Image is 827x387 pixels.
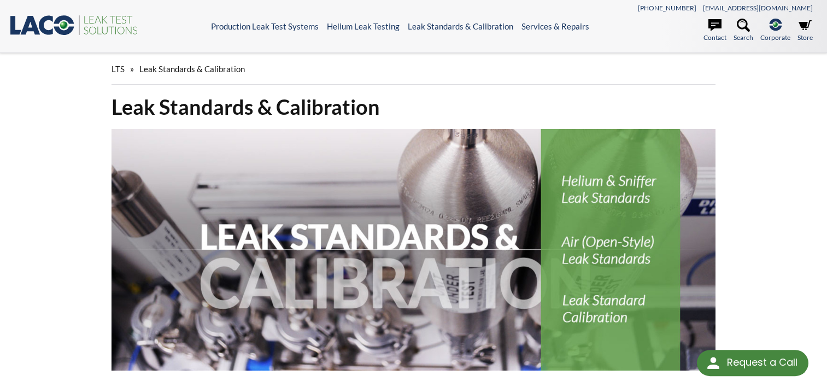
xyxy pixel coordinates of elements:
[211,21,319,31] a: Production Leak Test Systems
[705,354,722,372] img: round button
[139,64,245,74] span: Leak Standards & Calibration
[760,32,790,43] span: Corporate
[703,19,726,43] a: Contact
[703,4,813,12] a: [EMAIL_ADDRESS][DOMAIN_NAME]
[734,19,753,43] a: Search
[112,93,715,120] h1: Leak Standards & Calibration
[112,64,125,74] span: LTS
[797,19,813,43] a: Store
[112,129,715,371] img: Leak Standards & Calibration header
[112,54,715,85] div: »
[327,21,400,31] a: Helium Leak Testing
[727,350,797,375] div: Request a Call
[521,21,589,31] a: Services & Repairs
[638,4,696,12] a: [PHONE_NUMBER]
[408,21,513,31] a: Leak Standards & Calibration
[697,350,808,376] div: Request a Call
